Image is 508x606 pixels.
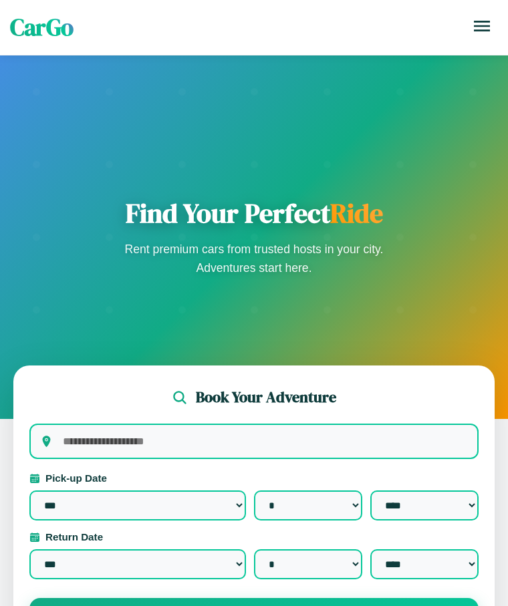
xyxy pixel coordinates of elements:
label: Pick-up Date [29,472,479,484]
label: Return Date [29,531,479,543]
span: Ride [330,195,383,231]
h2: Book Your Adventure [196,387,336,408]
h1: Find Your Perfect [120,197,388,229]
span: CarGo [10,11,74,43]
p: Rent premium cars from trusted hosts in your city. Adventures start here. [120,240,388,277]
